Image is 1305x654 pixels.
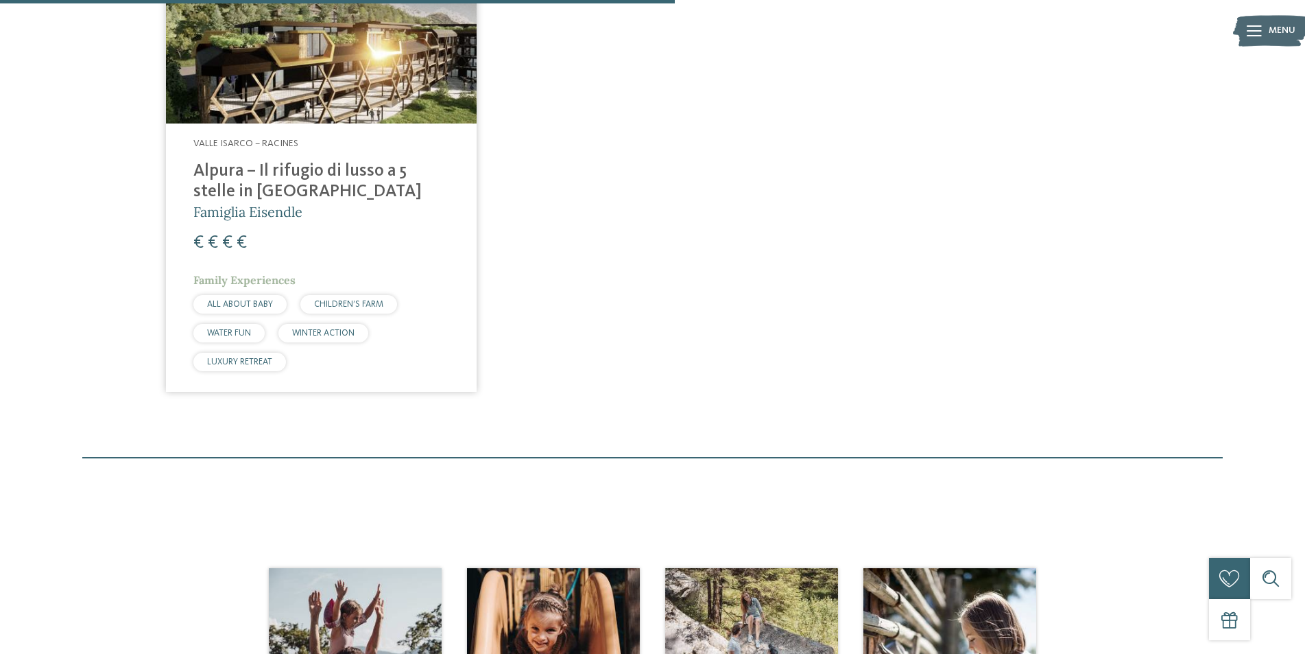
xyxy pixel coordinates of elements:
[292,329,355,338] span: WINTER ACTION
[222,234,232,252] span: €
[207,300,273,309] span: ALL ABOUT BABY
[193,161,449,202] h4: Alpura – Il rifugio di lusso a 5 stelle in [GEOGRAPHIC_DATA]
[237,234,247,252] span: €
[207,358,272,366] span: LUXURY RETREAT
[208,234,218,252] span: €
[207,329,251,338] span: WATER FUN
[193,203,302,220] span: Famiglia Eisendle
[193,139,298,148] span: Valle Isarco – Racines
[193,234,204,252] span: €
[314,300,383,309] span: CHILDREN’S FARM
[193,273,296,287] span: Family Experiences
